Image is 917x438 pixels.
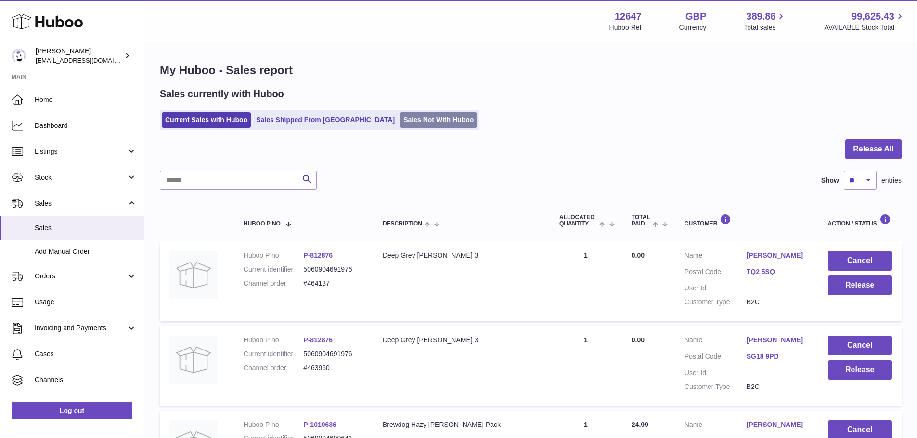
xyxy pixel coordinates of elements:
[400,112,477,128] a: Sales Not With Huboo
[244,265,304,274] dt: Current identifier
[383,221,422,227] span: Description
[383,420,540,429] div: Brewdog Hazy [PERSON_NAME] Pack
[303,279,363,288] dd: #464137
[747,298,809,307] dd: B2C
[685,214,809,227] div: Customer
[685,251,747,263] dt: Name
[383,336,540,345] div: Deep Grey [PERSON_NAME] 3
[244,350,304,359] dt: Current identifier
[12,49,26,63] img: internalAdmin-12647@internal.huboo.com
[828,214,892,227] div: Action / Status
[685,10,706,23] strong: GBP
[821,176,839,185] label: Show
[35,324,127,333] span: Invoicing and Payments
[35,298,137,307] span: Usage
[632,251,645,259] span: 0.00
[747,382,809,391] dd: B2C
[559,214,597,227] span: ALLOCATED Quantity
[685,420,747,432] dt: Name
[747,420,809,429] a: [PERSON_NAME]
[747,352,809,361] a: SG18 9PD
[747,267,809,276] a: TQ2 5SQ
[244,279,304,288] dt: Channel order
[881,176,902,185] span: entries
[35,147,127,156] span: Listings
[12,402,132,419] a: Log out
[244,251,304,260] dt: Huboo P no
[244,420,304,429] dt: Huboo P no
[35,121,137,130] span: Dashboard
[828,275,892,295] button: Release
[35,199,127,208] span: Sales
[685,352,747,363] dt: Postal Code
[685,284,747,293] dt: User Id
[828,336,892,355] button: Cancel
[35,95,137,104] span: Home
[685,336,747,347] dt: Name
[609,23,642,32] div: Huboo Ref
[35,375,137,385] span: Channels
[36,56,142,64] span: [EMAIL_ADDRESS][DOMAIN_NAME]
[303,265,363,274] dd: 5060904691976
[550,241,622,321] td: 1
[679,23,707,32] div: Currency
[685,267,747,279] dt: Postal Code
[615,10,642,23] strong: 12647
[632,421,648,428] span: 24.99
[303,421,336,428] a: P-1010636
[828,251,892,271] button: Cancel
[169,336,218,384] img: no-photo.jpg
[35,272,127,281] span: Orders
[747,251,809,260] a: [PERSON_NAME]
[828,360,892,380] button: Release
[35,247,137,256] span: Add Manual Order
[253,112,398,128] a: Sales Shipped From [GEOGRAPHIC_DATA]
[303,251,333,259] a: P-812876
[244,363,304,373] dt: Channel order
[824,23,905,32] span: AVAILABLE Stock Total
[303,350,363,359] dd: 5060904691976
[160,88,284,100] h2: Sales currently with Huboo
[744,10,787,32] a: 389.86 Total sales
[852,10,894,23] span: 99,625.43
[35,350,137,359] span: Cases
[36,47,122,65] div: [PERSON_NAME]
[744,23,787,32] span: Total sales
[632,214,650,227] span: Total paid
[845,139,902,159] button: Release All
[35,224,137,233] span: Sales
[685,298,747,307] dt: Customer Type
[685,368,747,377] dt: User Id
[244,336,304,345] dt: Huboo P no
[303,336,333,344] a: P-812876
[303,363,363,373] dd: #463960
[632,336,645,344] span: 0.00
[244,221,281,227] span: Huboo P no
[746,10,775,23] span: 389.86
[550,326,622,406] td: 1
[383,251,540,260] div: Deep Grey [PERSON_NAME] 3
[169,251,218,299] img: no-photo.jpg
[35,173,127,182] span: Stock
[824,10,905,32] a: 99,625.43 AVAILABLE Stock Total
[685,382,747,391] dt: Customer Type
[160,63,902,78] h1: My Huboo - Sales report
[747,336,809,345] a: [PERSON_NAME]
[162,112,251,128] a: Current Sales with Huboo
